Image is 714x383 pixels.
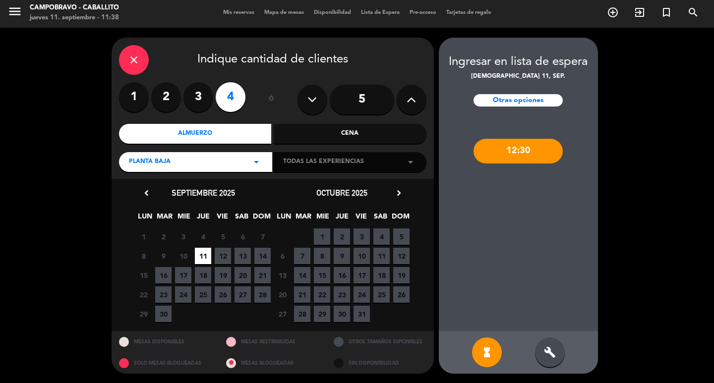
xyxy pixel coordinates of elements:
div: SIN DISPONIBILIDAD [326,352,434,374]
span: LUN [137,211,153,227]
div: Campobravo - caballito [30,3,119,13]
div: SOLO MESAS BLOQUEADAS [112,352,219,374]
span: 26 [393,286,410,303]
span: JUE [334,211,350,227]
i: exit_to_app [634,6,646,18]
span: 20 [274,286,291,303]
span: 27 [235,286,251,303]
span: 3 [175,228,191,245]
span: 25 [373,286,390,303]
span: 30 [155,306,172,322]
span: 12 [393,248,410,264]
span: 4 [373,228,390,245]
span: Mapa de mesas [259,10,309,15]
div: OTROS TAMAÑOS DIPONIBLES [326,331,434,352]
span: SAB [234,211,250,227]
span: Mis reservas [218,10,259,15]
span: Todas las experiencias [283,157,364,167]
i: close [128,54,140,66]
span: 6 [274,248,291,264]
span: MIE [314,211,331,227]
span: 22 [314,286,330,303]
span: MAR [295,211,311,227]
i: build [544,346,556,358]
span: Disponibilidad [309,10,356,15]
span: 8 [135,248,152,264]
i: arrow_drop_down [250,156,262,168]
div: Almuerzo [119,124,272,144]
span: Lista de Espera [356,10,405,15]
span: PLANTA BAJA [129,157,171,167]
span: 18 [195,267,211,283]
div: Ingresar en lista de espera [439,53,598,72]
span: 8 [314,248,330,264]
div: MESAS DISPONIBLES [112,331,219,352]
span: 7 [294,248,310,264]
label: 3 [183,82,213,112]
span: MAR [156,211,173,227]
div: Indique cantidad de clientes [119,45,426,75]
span: 29 [314,306,330,322]
span: 3 [354,228,370,245]
span: 24 [354,286,370,303]
span: 15 [135,267,152,283]
span: 29 [135,306,152,322]
i: chevron_left [141,188,152,198]
span: 19 [393,267,410,283]
span: 16 [155,267,172,283]
span: 13 [274,267,291,283]
div: jueves 11. septiembre - 11:38 [30,13,119,23]
span: 5 [393,228,410,245]
div: [DEMOGRAPHIC_DATA] 11, sep. [439,72,598,82]
span: 15 [314,267,330,283]
div: Otras opciones [474,94,563,107]
span: 30 [334,306,350,322]
div: 12:30 [474,139,563,164]
span: 2 [334,228,350,245]
span: 9 [155,248,172,264]
span: 7 [254,228,271,245]
span: 22 [135,286,152,303]
span: 28 [254,286,271,303]
span: octubre 2025 [316,188,367,198]
span: DOM [253,211,269,227]
label: 4 [216,82,245,112]
span: VIE [214,211,231,227]
span: 23 [334,286,350,303]
div: MESAS BLOQUEADAS [219,352,326,374]
i: search [687,6,699,18]
span: 17 [354,267,370,283]
span: 20 [235,267,251,283]
span: 28 [294,306,310,322]
span: 21 [254,267,271,283]
span: 4 [195,228,211,245]
span: 11 [373,248,390,264]
span: 6 [235,228,251,245]
button: menu [7,4,22,22]
span: 14 [254,248,271,264]
span: DOM [392,211,408,227]
span: 27 [274,306,291,322]
span: 2 [155,228,172,245]
span: LUN [276,211,292,227]
span: Tarjetas de regalo [441,10,496,15]
span: 18 [373,267,390,283]
span: MIE [176,211,192,227]
span: 16 [334,267,350,283]
i: chevron_right [394,188,404,198]
span: 25 [195,286,211,303]
span: SAB [372,211,389,227]
span: 10 [175,248,191,264]
span: septiembre 2025 [172,188,235,198]
i: arrow_drop_down [405,156,416,168]
span: 13 [235,248,251,264]
span: 14 [294,267,310,283]
span: 23 [155,286,172,303]
span: 31 [354,306,370,322]
i: add_circle_outline [607,6,619,18]
i: hourglass_full [481,346,493,358]
span: 11 [195,248,211,264]
span: 9 [334,248,350,264]
span: 19 [215,267,231,283]
span: 12 [215,248,231,264]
